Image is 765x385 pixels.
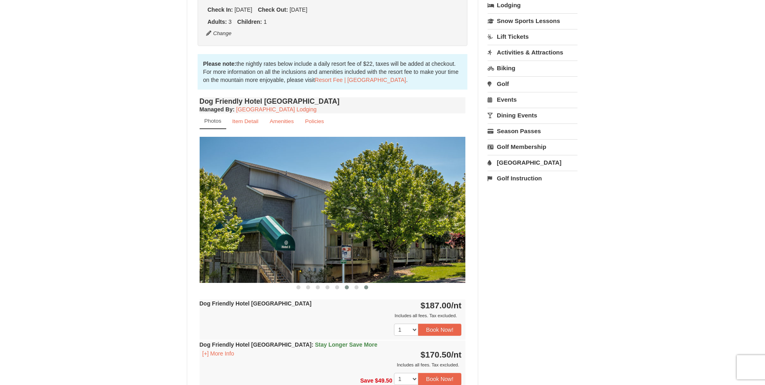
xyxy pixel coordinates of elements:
strong: Check Out: [258,6,288,13]
div: Includes all fees. Tax excluded. [200,361,462,369]
small: Policies [305,118,324,124]
a: Biking [488,61,577,75]
img: 18876286-38-67a0a055.jpg [200,137,466,282]
span: Managed By [200,106,233,113]
a: Item Detail [227,113,264,129]
strong: Children: [237,19,262,25]
span: Save [360,377,373,384]
a: Policies [300,113,329,129]
strong: Dog Friendly Hotel [GEOGRAPHIC_DATA] [200,300,312,307]
div: Includes all fees. Tax excluded. [200,312,462,320]
span: [DATE] [234,6,252,13]
a: Snow Sports Lessons [488,13,577,28]
h4: Dog Friendly Hotel [GEOGRAPHIC_DATA] [200,97,466,105]
button: Book Now! [418,373,462,385]
div: the nightly rates below include a daily resort fee of $22, taxes will be added at checkout. For m... [198,54,468,90]
a: Photos [200,113,226,129]
span: [DATE] [290,6,307,13]
span: /nt [451,350,462,359]
a: Season Passes [488,123,577,138]
strong: Please note: [203,61,236,67]
span: $170.50 [421,350,451,359]
small: Amenities [270,118,294,124]
a: Events [488,92,577,107]
strong: Adults: [208,19,227,25]
span: 1 [264,19,267,25]
a: [GEOGRAPHIC_DATA] Lodging [236,106,317,113]
a: Golf Instruction [488,171,577,186]
small: Item Detail [232,118,258,124]
span: : [311,341,313,348]
a: Lift Tickets [488,29,577,44]
strong: : [200,106,235,113]
span: $49.50 [375,377,392,384]
a: Dining Events [488,108,577,123]
span: Stay Longer Save More [315,341,377,348]
span: 3 [229,19,232,25]
a: Golf Membership [488,139,577,154]
a: Golf [488,76,577,91]
span: /nt [451,301,462,310]
strong: Check In: [208,6,233,13]
a: Activities & Attractions [488,45,577,60]
a: Amenities [265,113,299,129]
small: Photos [204,118,221,124]
button: Book Now! [418,324,462,336]
strong: Dog Friendly Hotel [GEOGRAPHIC_DATA] [200,341,377,348]
a: Resort Fee | [GEOGRAPHIC_DATA] [315,77,406,83]
strong: $187.00 [421,301,462,310]
button: [+] More Info [200,349,237,358]
a: [GEOGRAPHIC_DATA] [488,155,577,170]
button: Change [206,29,232,38]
